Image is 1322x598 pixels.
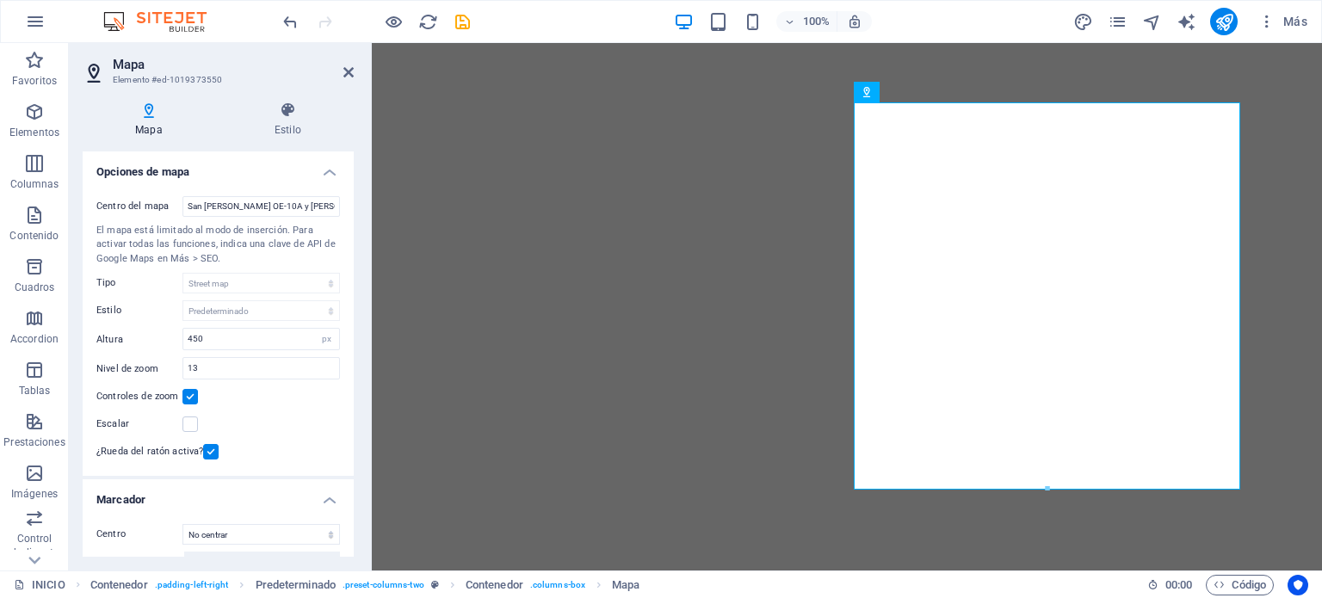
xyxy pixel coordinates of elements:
[96,300,182,321] label: Estilo
[96,224,340,267] div: El mapa está limitado al modo de inserción. Para activar todas las funciones, indica una clave de...
[281,12,300,32] i: Deshacer: Cambiar marcador (Ctrl+Z)
[1176,11,1196,32] button: text_generator
[802,11,830,32] h6: 100%
[83,151,354,182] h4: Opciones de mapa
[96,364,182,373] label: Nivel de zoom
[12,74,57,88] p: Favoritos
[452,11,473,32] button: save
[1142,12,1162,32] i: Navegador
[1177,12,1196,32] i: AI Writer
[113,72,319,88] h3: Elemento #ed-1019373550
[90,575,640,595] nav: breadcrumb
[14,575,65,595] a: Haz clic para cancelar la selección y doble clic para abrir páginas
[19,384,51,398] p: Tablas
[612,575,639,595] span: Haz clic para seleccionar y doble clic para editar
[847,14,862,29] i: Al redimensionar, ajustar el nivel de zoom automáticamente para ajustarse al dispositivo elegido.
[530,575,585,595] span: . columns-box
[466,575,523,595] span: Haz clic para seleccionar y doble clic para editar
[776,11,837,32] button: 100%
[315,329,339,349] div: px
[1072,11,1093,32] button: design
[418,12,438,32] i: Volver a cargar página
[1073,12,1093,32] i: Diseño (Ctrl+Alt+Y)
[155,575,229,595] span: . padding-left-right
[15,281,55,294] p: Cuadros
[1214,575,1266,595] span: Código
[9,126,59,139] p: Elementos
[10,332,59,346] p: Accordion
[222,102,354,138] h4: Estilo
[96,524,182,545] label: Centro
[1258,13,1307,30] span: Más
[1165,575,1192,595] span: 00 00
[1214,12,1234,32] i: Publicar
[83,102,222,138] h4: Mapa
[1210,8,1238,35] button: publish
[1288,575,1308,595] button: Usercentrics
[96,441,203,462] label: ¿Rueda del ratón activa?
[417,11,438,32] button: reload
[453,12,473,32] i: Guardar (Ctrl+S)
[96,386,182,407] label: Controles de zoom
[1107,11,1127,32] button: pages
[90,575,148,595] span: Haz clic para seleccionar y doble clic para editar
[96,335,182,344] label: Altura
[1177,578,1180,591] span: :
[1251,8,1314,35] button: Más
[343,575,424,595] span: . preset-columns-two
[1108,12,1127,32] i: Páginas (Ctrl+Alt+S)
[280,11,300,32] button: undo
[96,196,182,217] label: Centro del mapa
[1206,575,1274,595] button: Código
[431,580,439,589] i: Este elemento es un preajuste personalizable
[3,435,65,449] p: Prestaciones
[11,487,58,501] p: Imágenes
[1141,11,1162,32] button: navigator
[9,229,59,243] p: Contenido
[96,414,182,435] label: Escalar
[1147,575,1193,595] h6: Tiempo de la sesión
[96,273,182,293] label: Tipo
[99,11,228,32] img: Editor Logo
[10,177,59,191] p: Columnas
[256,575,336,595] span: Predeterminado
[383,11,404,32] button: Haz clic para salir del modo de previsualización y seguir editando
[83,479,354,510] h4: Marcador
[113,57,354,72] h2: Mapa
[96,552,184,572] label: Marcador nuevo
